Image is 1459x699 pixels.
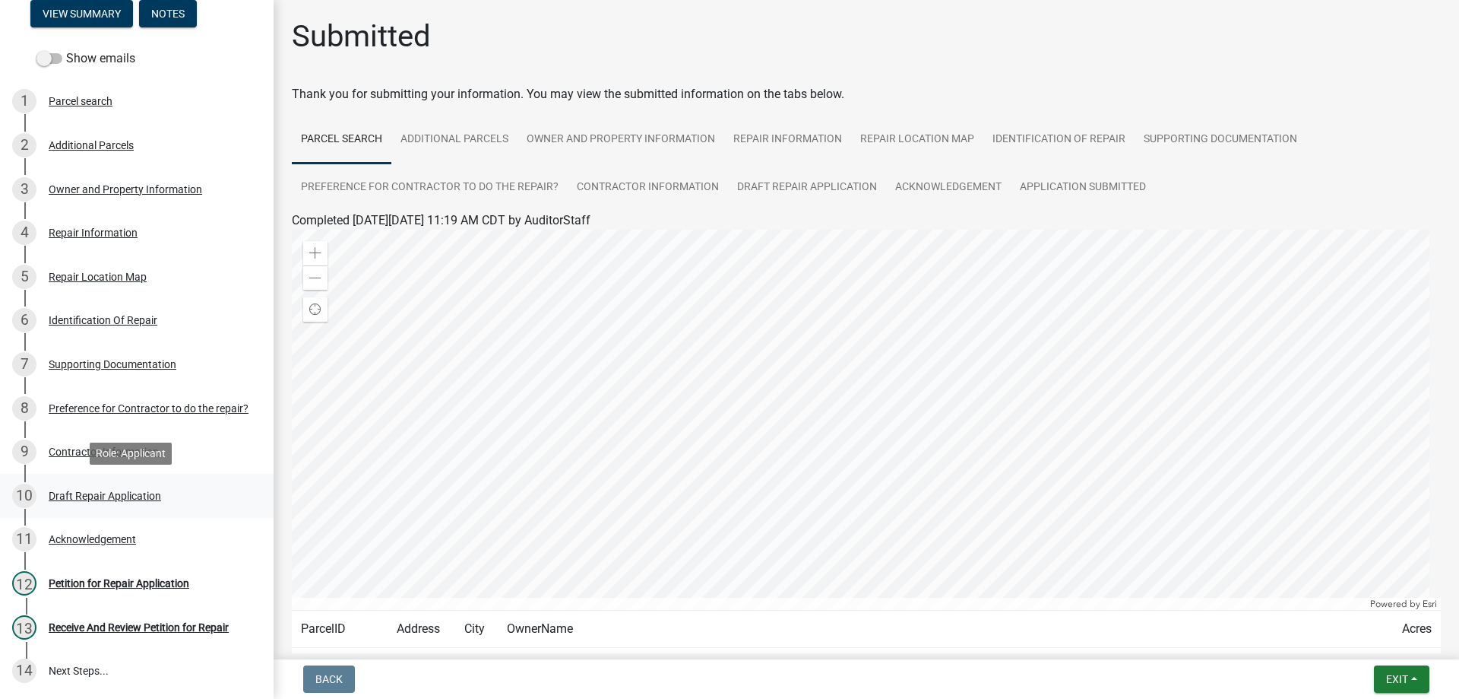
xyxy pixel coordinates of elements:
span: Completed [DATE][DATE] 11:19 AM CDT by AuditorStaff [292,213,590,227]
td: [PERSON_NAME] Revocable Trust, [PERSON_NAME], 1/3 Int (DED) || [PERSON_NAME], 1/3 Int (DED) || [P... [498,648,1379,685]
wm-modal-confirm: Summary [30,8,133,21]
div: 7 [12,352,36,377]
div: Find my location [303,297,328,322]
a: Owner and Property Information [517,116,724,164]
div: Zoom in [303,241,328,265]
div: 12 [12,571,36,596]
div: 14 [12,659,36,683]
td: 0830200002 [292,648,388,685]
div: 3 [12,177,36,202]
a: Preference for Contractor to do the repair? [292,164,568,212]
a: Identification Of Repair [983,116,1135,164]
button: Back [303,666,355,693]
div: Repair Location Map [49,272,147,282]
a: Supporting Documentation [1135,116,1306,164]
td: OwnerName [498,611,1379,648]
td: 29.000 [1379,648,1441,685]
label: Show emails [36,49,135,68]
td: City [455,611,498,648]
div: 5 [12,265,36,289]
div: Thank you for submitting your information. You may view the submitted information on the tabs below. [292,85,1441,103]
div: 4 [12,221,36,245]
a: Draft Repair Application [728,164,886,212]
div: Repair Information [49,227,138,238]
span: Back [315,673,343,685]
div: Identification Of Repair [49,315,157,326]
a: Additional Parcels [391,116,517,164]
td: Acres [1379,611,1441,648]
div: 1 [12,89,36,113]
div: Preference for Contractor to do the repair? [49,403,248,414]
div: 9 [12,440,36,464]
div: 8 [12,396,36,421]
a: Acknowledgement [886,164,1011,212]
td: ParcelID [292,611,388,648]
div: Contractor Information [49,446,159,457]
div: Draft Repair Application [49,491,161,501]
div: Additional Parcels [49,140,134,151]
div: Acknowledgement [49,534,136,545]
td: Address [388,611,455,648]
button: Exit [1374,666,1429,693]
a: Repair Information [724,116,851,164]
div: 10 [12,484,36,508]
a: Repair Location Map [851,116,983,164]
div: Receive And Review Petition for Repair [49,622,229,633]
h1: Submitted [292,18,431,55]
div: Zoom out [303,265,328,290]
div: 6 [12,308,36,332]
div: 13 [12,615,36,640]
div: Powered by [1366,598,1441,610]
span: Exit [1386,673,1408,685]
div: 2 [12,133,36,157]
a: Esri [1423,599,1437,609]
div: 11 [12,527,36,551]
a: Application Submitted [1011,164,1155,212]
a: Contractor Information [568,164,728,212]
div: Role: Applicant [90,443,172,465]
wm-modal-confirm: Notes [139,8,197,21]
div: Petition for Repair Application [49,578,189,589]
div: Parcel search [49,96,112,106]
div: Supporting Documentation [49,359,176,370]
div: Owner and Property Information [49,184,202,195]
a: Parcel search [292,116,391,164]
